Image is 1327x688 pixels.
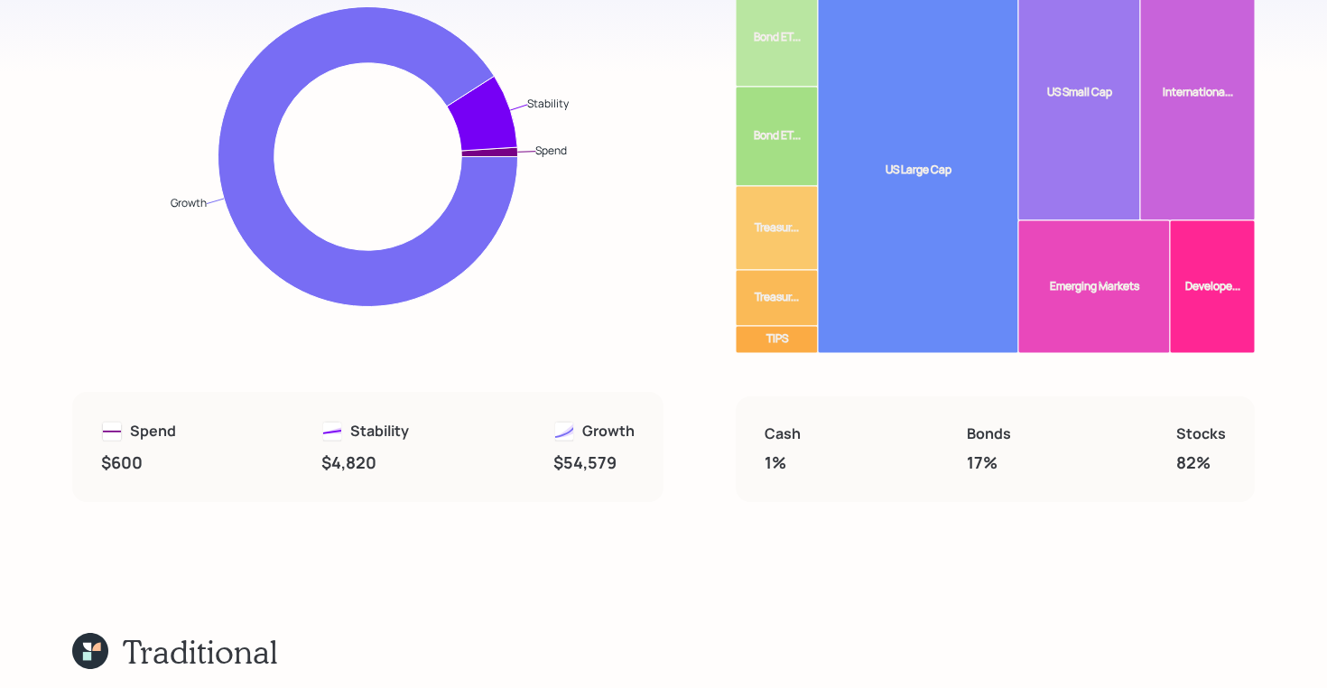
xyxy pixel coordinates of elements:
[553,453,635,473] h4: $54,579
[1176,453,1226,473] h4: 82%
[101,453,176,473] h4: $600
[527,96,570,111] text: Stability
[765,425,801,442] h5: Cash
[765,453,801,473] h4: 1%
[123,632,278,671] h1: Traditional
[967,425,1011,442] h5: Bonds
[582,423,635,440] h5: Growth
[130,423,176,440] h5: Spend
[321,453,409,473] h4: $4,820
[350,423,409,440] h5: Stability
[535,143,567,158] text: Spend
[967,453,1011,473] h4: 17%
[1176,425,1226,442] h5: Stocks
[171,194,207,209] text: Growth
